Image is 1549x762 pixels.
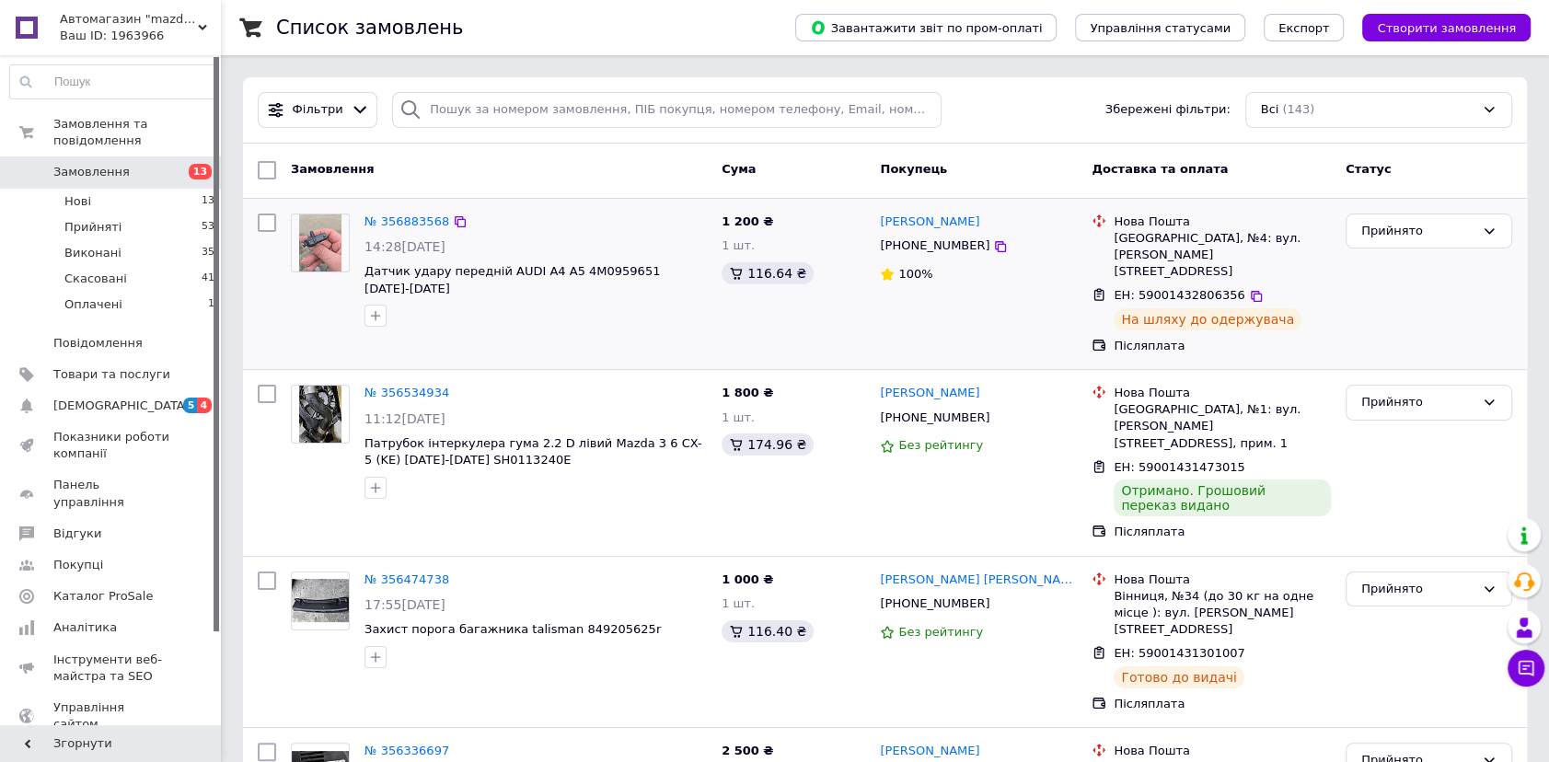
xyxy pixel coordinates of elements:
[880,385,979,402] a: [PERSON_NAME]
[364,597,445,612] span: 17:55[DATE]
[1075,14,1245,41] button: Управління статусами
[10,65,215,98] input: Пошук
[1114,338,1331,354] div: Післяплата
[722,386,773,399] span: 1 800 ₴
[1114,214,1331,230] div: Нова Пошта
[722,214,773,228] span: 1 200 ₴
[189,164,212,179] span: 13
[1361,222,1474,241] div: Прийнято
[364,744,449,757] a: № 356336697
[898,438,983,452] span: Без рейтингу
[364,622,661,636] a: Захист порога багажника talisman 849205625r
[1344,20,1531,34] a: Створити замовлення
[64,296,122,313] span: Оплачені
[898,625,983,639] span: Без рейтингу
[1090,21,1231,35] span: Управління статусами
[291,214,350,272] a: Фото товару
[1114,460,1244,474] span: ЕН: 59001431473015
[1114,479,1331,516] div: Отримано. Грошовий переказ видано
[880,162,947,176] span: Покупець
[53,525,101,542] span: Відгуки
[1361,580,1474,599] div: Прийнято
[364,386,449,399] a: № 356534934
[722,572,773,586] span: 1 000 ₴
[1114,646,1244,660] span: ЕН: 59001431301007
[880,571,1077,589] a: [PERSON_NAME] [PERSON_NAME]'єв
[299,214,342,271] img: Фото товару
[1508,650,1544,687] button: Чат з покупцем
[364,436,702,468] a: Патрубок інтеркулера гума 2.2 D лівий Mazda 3 6 CX-5 (KE) [DATE]-[DATE] SH0113240E
[722,620,814,642] div: 116.40 ₴
[183,398,198,413] span: 5
[292,579,349,622] img: Фото товару
[1114,696,1331,712] div: Післяплата
[1092,162,1228,176] span: Доставка та оплата
[53,588,153,605] span: Каталог ProSale
[1114,308,1301,330] div: На шляху до одержувача
[880,238,989,252] span: [PHONE_NUMBER]
[1114,588,1331,639] div: Вінниця, №34 (до 30 кг на одне місце ): вул. [PERSON_NAME][STREET_ADDRESS]
[722,162,756,176] span: Cума
[53,335,143,352] span: Повідомлення
[276,17,463,39] h1: Список замовлень
[364,264,660,295] a: Датчик удару передній AUDI A4 A5 4M0959651 [DATE]-[DATE]
[364,239,445,254] span: 14:28[DATE]
[64,193,91,210] span: Нові
[53,699,170,733] span: Управління сайтом
[1361,393,1474,412] div: Прийнято
[722,433,814,456] div: 174.96 ₴
[291,571,350,630] a: Фото товару
[53,164,130,180] span: Замовлення
[60,11,198,28] span: Автомагазин "mazda-shrot"
[53,116,221,149] span: Замовлення та повідомлення
[202,193,214,210] span: 13
[53,652,170,685] span: Інструменти веб-майстра та SEO
[1377,21,1516,35] span: Створити замовлення
[364,214,449,228] a: № 356883568
[364,411,445,426] span: 11:12[DATE]
[1114,743,1331,759] div: Нова Пошта
[880,596,989,610] span: [PHONE_NUMBER]
[202,271,214,287] span: 41
[53,619,117,636] span: Аналітика
[197,398,212,413] span: 4
[208,296,214,313] span: 1
[293,101,343,119] span: Фільтри
[1264,14,1345,41] button: Експорт
[299,386,342,443] img: Фото товару
[722,238,755,252] span: 1 шт.
[722,744,773,757] span: 2 500 ₴
[795,14,1057,41] button: Завантажити звіт по пром-оплаті
[1362,14,1531,41] button: Створити замовлення
[880,214,979,231] a: [PERSON_NAME]
[880,743,979,760] a: [PERSON_NAME]
[64,245,121,261] span: Виконані
[1261,101,1279,119] span: Всі
[1114,230,1331,281] div: [GEOGRAPHIC_DATA], №4: вул. [PERSON_NAME][STREET_ADDRESS]
[202,219,214,236] span: 53
[53,429,170,462] span: Показники роботи компанії
[1114,571,1331,588] div: Нова Пошта
[364,572,449,586] a: № 356474738
[291,162,374,176] span: Замовлення
[1105,101,1231,119] span: Збережені фільтри:
[53,398,190,414] span: [DEMOGRAPHIC_DATA]
[64,219,121,236] span: Прийняті
[1114,401,1331,452] div: [GEOGRAPHIC_DATA], №1: вул. [PERSON_NAME][STREET_ADDRESS], прим. 1
[722,410,755,424] span: 1 шт.
[1114,385,1331,401] div: Нова Пошта
[53,366,170,383] span: Товари та послуги
[291,385,350,444] a: Фото товару
[1282,102,1314,116] span: (143)
[53,477,170,510] span: Панель управління
[1114,524,1331,540] div: Післяплата
[64,271,127,287] span: Скасовані
[53,557,103,573] span: Покупці
[1114,288,1244,302] span: ЕН: 59001432806356
[1278,21,1330,35] span: Експорт
[722,262,814,284] div: 116.64 ₴
[392,92,942,128] input: Пошук за номером замовлення, ПІБ покупця, номером телефону, Email, номером накладної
